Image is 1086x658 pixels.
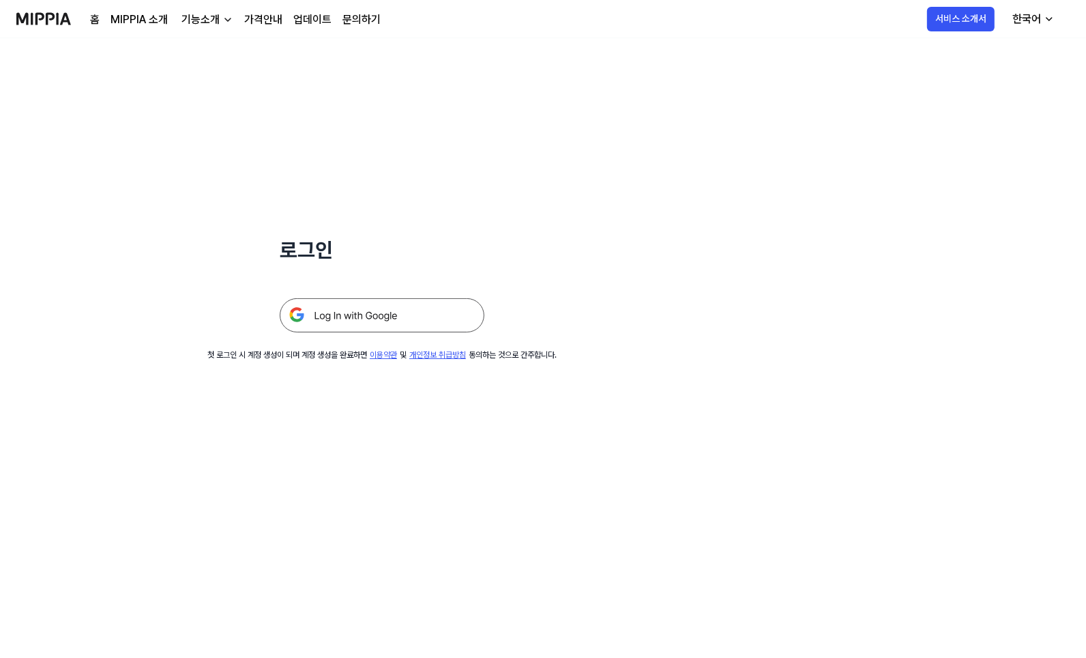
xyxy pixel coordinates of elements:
img: 구글 로그인 버튼 [280,298,484,332]
div: 한국어 [1010,11,1044,27]
a: 홈 [90,12,100,28]
a: 개인정보 취급방침 [409,350,466,360]
a: MIPPIA 소개 [111,12,168,28]
button: 한국어 [1001,5,1063,33]
button: 기능소개 [179,12,233,28]
a: 문의하기 [342,12,381,28]
h1: 로그인 [280,235,484,266]
a: 가격안내 [244,12,282,28]
div: 첫 로그인 시 계정 생성이 되며 계정 생성을 완료하면 및 동의하는 것으로 간주합니다. [207,349,557,361]
img: down [222,14,233,25]
div: 기능소개 [179,12,222,28]
a: 업데이트 [293,12,332,28]
button: 서비스 소개서 [927,7,995,31]
a: 이용약관 [370,350,397,360]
